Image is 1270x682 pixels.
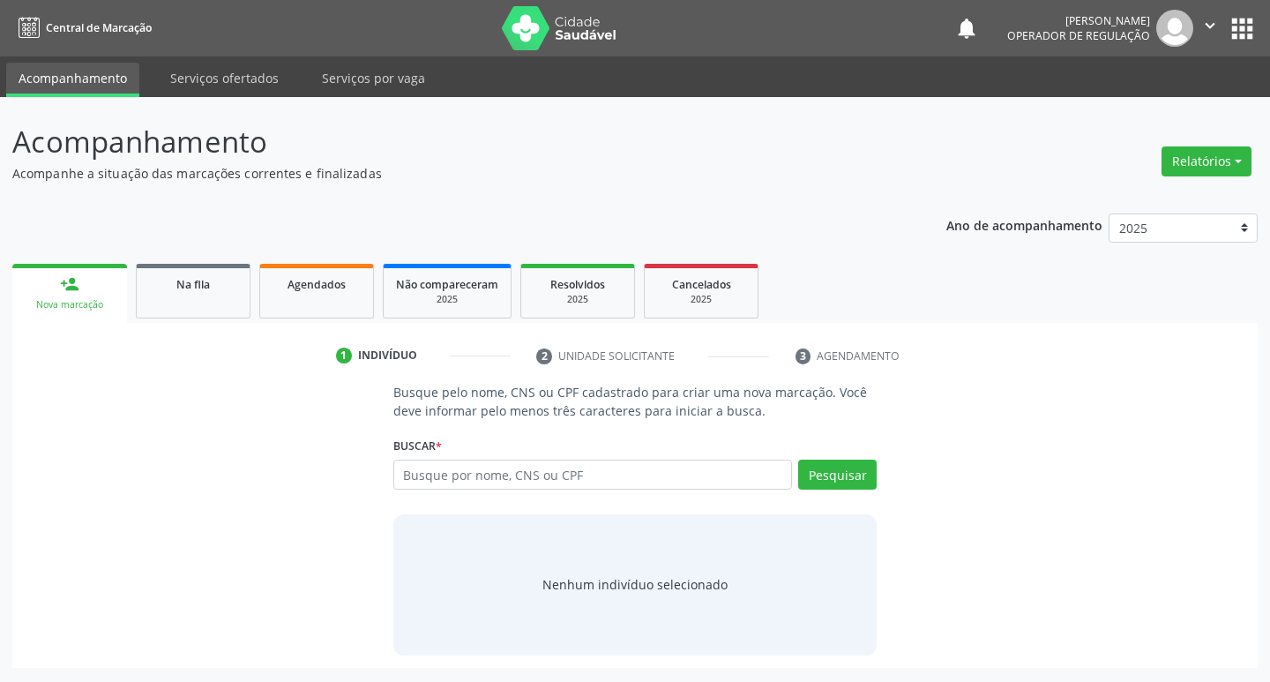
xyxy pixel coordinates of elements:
[1007,28,1150,43] span: Operador de regulação
[393,383,878,420] p: Busque pelo nome, CNS ou CPF cadastrado para criar uma nova marcação. Você deve informar pelo men...
[1200,16,1220,35] i: 
[1156,10,1193,47] img: img
[1007,13,1150,28] div: [PERSON_NAME]
[672,277,731,292] span: Cancelados
[946,214,1102,236] p: Ano de acompanhamento
[310,63,437,94] a: Serviços por vaga
[657,293,745,306] div: 2025
[393,432,442,460] label: Buscar
[542,575,728,594] div: Nenhum indivíduo selecionado
[176,277,210,292] span: Na fila
[46,20,152,35] span: Central de Marcação
[396,293,498,306] div: 2025
[393,460,793,490] input: Busque por nome, CNS ou CPF
[12,164,884,183] p: Acompanhe a situação das marcações correntes e finalizadas
[1227,13,1258,44] button: apps
[1162,146,1251,176] button: Relatórios
[158,63,291,94] a: Serviços ofertados
[396,277,498,292] span: Não compareceram
[25,298,115,311] div: Nova marcação
[288,277,346,292] span: Agendados
[12,13,152,42] a: Central de Marcação
[12,120,884,164] p: Acompanhamento
[1193,10,1227,47] button: 
[60,274,79,294] div: person_add
[798,460,877,490] button: Pesquisar
[534,293,622,306] div: 2025
[6,63,139,97] a: Acompanhamento
[358,348,417,363] div: Indivíduo
[954,16,979,41] button: notifications
[550,277,605,292] span: Resolvidos
[336,348,352,363] div: 1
